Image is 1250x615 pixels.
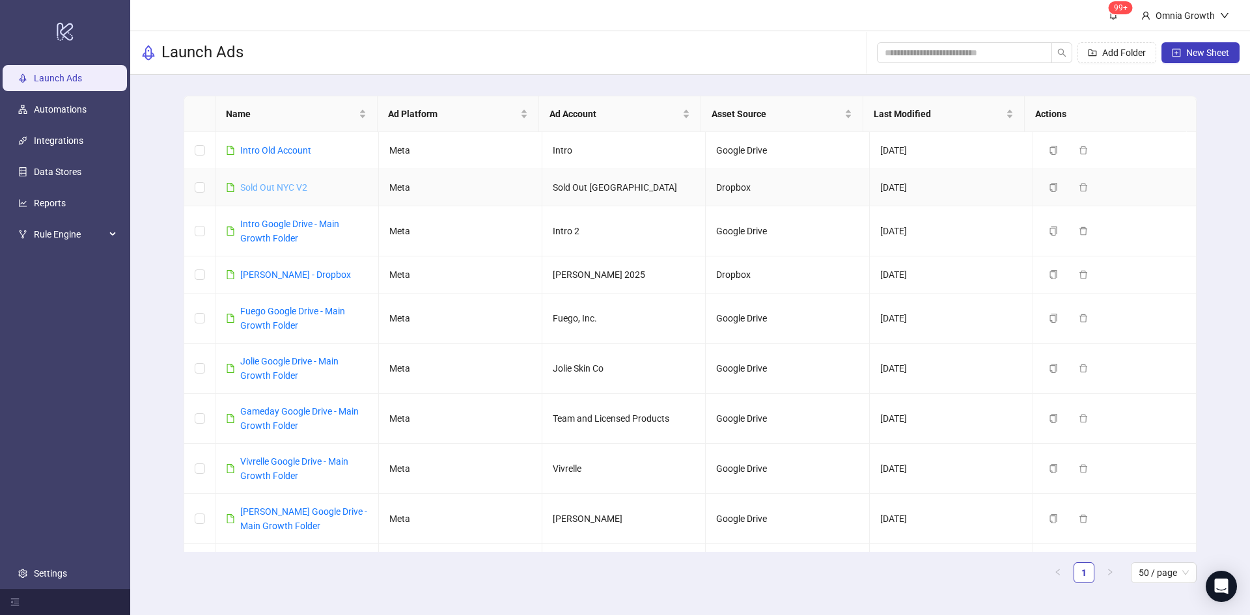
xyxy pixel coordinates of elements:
[1054,568,1062,576] span: left
[1025,96,1187,132] th: Actions
[240,182,307,193] a: Sold Out NYC V2
[706,394,869,444] td: Google Drive
[379,494,542,544] td: Meta
[1088,48,1097,57] span: folder-add
[1049,226,1058,236] span: copy
[706,294,869,344] td: Google Drive
[1100,562,1120,583] button: right
[226,146,235,155] span: file
[1206,571,1237,602] div: Open Intercom Messenger
[226,414,235,423] span: file
[215,96,378,132] th: Name
[1049,314,1058,323] span: copy
[1141,11,1150,20] span: user
[712,107,842,121] span: Asset Source
[1049,464,1058,473] span: copy
[874,107,1004,121] span: Last Modified
[1139,563,1189,582] span: 50 / page
[706,256,869,294] td: Dropbox
[226,183,235,192] span: file
[706,544,869,581] td: Dropbox
[1131,562,1197,583] div: Page Size
[1109,10,1118,20] span: bell
[1079,146,1088,155] span: delete
[542,132,706,169] td: Intro
[34,198,66,208] a: Reports
[1102,48,1146,58] span: Add Folder
[34,568,67,579] a: Settings
[1049,270,1058,279] span: copy
[379,294,542,344] td: Meta
[34,104,87,115] a: Automations
[1079,464,1088,473] span: delete
[1161,42,1240,63] button: New Sheet
[240,456,348,481] a: Vivrelle Google Drive - Main Growth Folder
[706,132,869,169] td: Google Drive
[542,206,706,256] td: Intro 2
[226,314,235,323] span: file
[542,294,706,344] td: Fuego, Inc.
[226,107,356,121] span: Name
[542,394,706,444] td: Team and Licensed Products
[1048,562,1068,583] button: left
[226,464,235,473] span: file
[706,494,869,544] td: Google Drive
[1079,414,1088,423] span: delete
[379,344,542,394] td: Meta
[870,169,1033,206] td: [DATE]
[1186,48,1229,58] span: New Sheet
[1049,364,1058,373] span: copy
[870,444,1033,494] td: [DATE]
[226,514,235,523] span: file
[388,107,518,121] span: Ad Platform
[379,544,542,581] td: Meta
[706,344,869,394] td: Google Drive
[870,294,1033,344] td: [DATE]
[1109,1,1133,14] sup: 111
[542,169,706,206] td: Sold Out [GEOGRAPHIC_DATA]
[1074,562,1094,583] li: 1
[379,132,542,169] td: Meta
[870,256,1033,294] td: [DATE]
[870,544,1033,581] td: [DATE]
[226,364,235,373] span: file
[706,444,869,494] td: Google Drive
[542,256,706,294] td: [PERSON_NAME] 2025
[1057,48,1066,57] span: search
[34,73,82,83] a: Launch Ads
[379,256,542,294] td: Meta
[226,226,235,236] span: file
[379,444,542,494] td: Meta
[706,206,869,256] td: Google Drive
[161,42,243,63] h3: Launch Ads
[870,494,1033,544] td: [DATE]
[870,344,1033,394] td: [DATE]
[542,494,706,544] td: [PERSON_NAME]
[1049,514,1058,523] span: copy
[378,96,540,132] th: Ad Platform
[240,506,367,531] a: [PERSON_NAME] Google Drive - Main Growth Folder
[379,206,542,256] td: Meta
[1079,514,1088,523] span: delete
[240,145,311,156] a: Intro Old Account
[549,107,680,121] span: Ad Account
[379,394,542,444] td: Meta
[542,444,706,494] td: Vivrelle
[1049,183,1058,192] span: copy
[240,406,359,431] a: Gameday Google Drive - Main Growth Folder
[706,169,869,206] td: Dropbox
[141,45,156,61] span: rocket
[379,169,542,206] td: Meta
[1049,146,1058,155] span: copy
[1220,11,1229,20] span: down
[34,167,81,177] a: Data Stores
[1074,563,1094,582] a: 1
[1079,314,1088,323] span: delete
[10,597,20,607] span: menu-fold
[542,544,706,581] td: Ivy City Co
[240,219,339,243] a: Intro Google Drive - Main Growth Folder
[1172,48,1181,57] span: plus-square
[870,132,1033,169] td: [DATE]
[240,306,345,331] a: Fuego Google Drive - Main Growth Folder
[863,96,1025,132] th: Last Modified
